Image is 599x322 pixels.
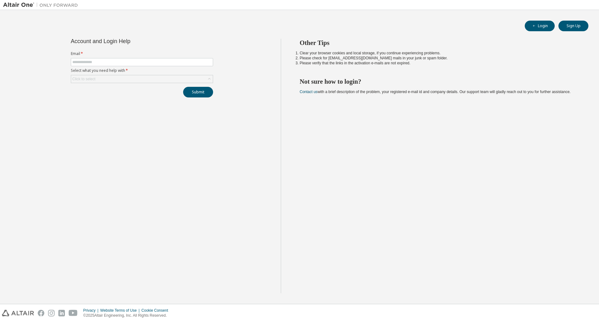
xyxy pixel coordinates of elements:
[83,313,172,318] p: © 2025 Altair Engineering, Inc. All Rights Reserved.
[300,56,577,61] li: Please check for [EMAIL_ADDRESS][DOMAIN_NAME] mails in your junk or spam folder.
[300,90,571,94] span: with a brief description of the problem, your registered e-mail id and company details. Our suppo...
[183,87,213,97] button: Submit
[300,51,577,56] li: Clear your browser cookies and local storage, if you continue experiencing problems.
[48,310,55,316] img: instagram.svg
[2,310,34,316] img: altair_logo.svg
[300,61,577,66] li: Please verify that the links in the activation e-mails are not expired.
[3,2,81,8] img: Altair One
[300,39,577,47] h2: Other Tips
[69,310,78,316] img: youtube.svg
[100,308,141,313] div: Website Terms of Use
[71,68,213,73] label: Select what you need help with
[300,90,318,94] a: Contact us
[525,21,555,31] button: Login
[300,77,577,86] h2: Not sure how to login?
[71,39,185,44] div: Account and Login Help
[38,310,44,316] img: facebook.svg
[71,51,213,56] label: Email
[558,21,588,31] button: Sign Up
[141,308,172,313] div: Cookie Consent
[71,75,213,83] div: Click to select
[83,308,100,313] div: Privacy
[72,77,95,82] div: Click to select
[58,310,65,316] img: linkedin.svg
